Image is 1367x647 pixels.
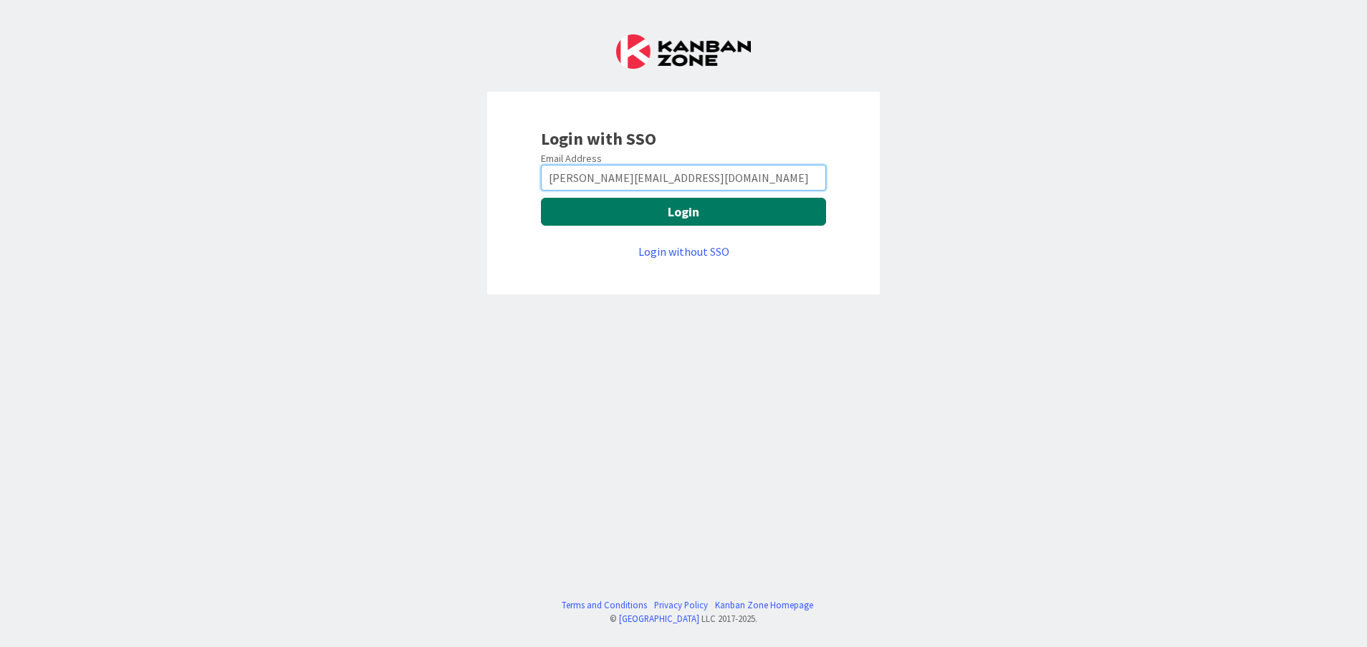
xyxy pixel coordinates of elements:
[619,613,699,624] a: [GEOGRAPHIC_DATA]
[715,598,813,612] a: Kanban Zone Homepage
[616,34,751,69] img: Kanban Zone
[638,244,729,259] a: Login without SSO
[541,152,602,165] label: Email Address
[555,612,813,626] div: © LLC 2017- 2025 .
[654,598,708,612] a: Privacy Policy
[541,128,656,150] b: Login with SSO
[562,598,647,612] a: Terms and Conditions
[541,198,826,226] button: Login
